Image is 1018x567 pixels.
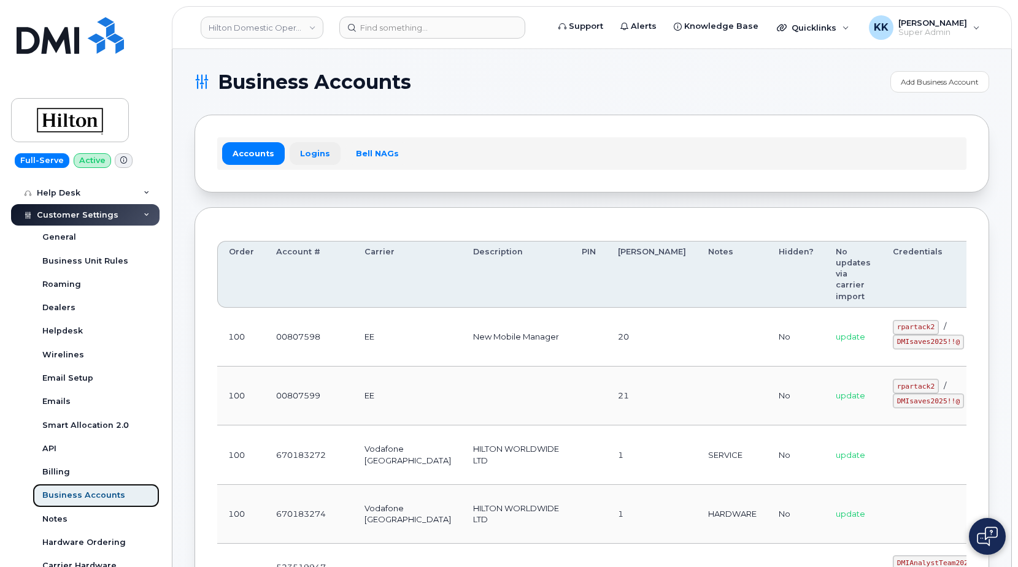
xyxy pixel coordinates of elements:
[697,425,768,484] td: SERVICE
[768,485,825,544] td: No
[353,308,462,367] td: EE
[462,308,571,367] td: New Mobile Manager
[217,367,265,425] td: 100
[265,308,353,367] td: 00807598
[462,425,571,484] td: HILTON WORLDWIDE LTD
[893,379,939,394] code: rpartack2
[768,425,825,484] td: No
[217,485,265,544] td: 100
[697,485,768,544] td: HARDWARE
[353,241,462,308] th: Carrier
[607,241,697,308] th: [PERSON_NAME]
[893,394,964,408] code: DMIsaves2025!!@
[218,73,411,91] span: Business Accounts
[893,320,939,335] code: rpartack2
[607,425,697,484] td: 1
[607,485,697,544] td: 1
[265,367,353,425] td: 00807599
[217,241,265,308] th: Order
[265,241,353,308] th: Account #
[768,367,825,425] td: No
[607,367,697,425] td: 21
[697,241,768,308] th: Notes
[265,485,353,544] td: 670183274
[217,425,265,484] td: 100
[353,485,462,544] td: Vodafone [GEOGRAPHIC_DATA]
[222,142,285,164] a: Accounts
[977,527,998,546] img: Open chat
[607,308,697,367] td: 20
[462,485,571,544] td: HILTON WORLDWIDE LTD
[944,321,946,331] span: /
[836,509,865,519] span: update
[217,308,265,367] td: 100
[944,381,946,390] span: /
[353,425,462,484] td: Vodafone [GEOGRAPHIC_DATA]
[768,308,825,367] td: No
[353,367,462,425] td: EE
[768,241,825,308] th: Hidden?
[571,241,607,308] th: PIN
[265,425,353,484] td: 670183272
[345,142,409,164] a: Bell NAGs
[836,450,865,460] span: update
[836,332,865,341] span: update
[893,335,964,349] code: DMIsaves2025!!@
[290,142,341,164] a: Logins
[836,390,865,400] span: update
[890,71,989,93] a: Add Business Account
[825,241,882,308] th: No updates via carrier import
[462,241,571,308] th: Description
